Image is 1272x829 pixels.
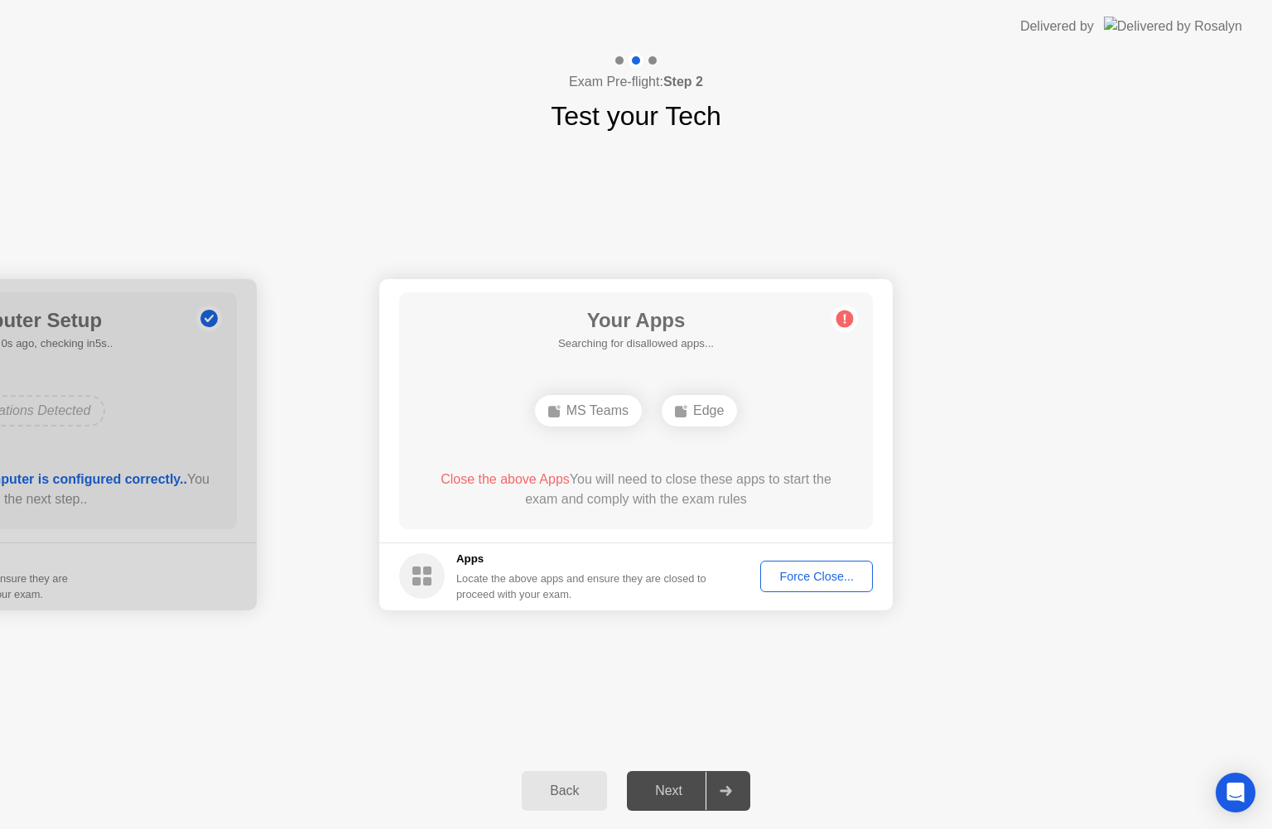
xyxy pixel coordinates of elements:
[551,96,721,136] h1: Test your Tech
[662,395,737,427] div: Edge
[569,72,703,92] h4: Exam Pre-flight:
[760,561,873,592] button: Force Close...
[558,306,714,335] h1: Your Apps
[663,75,703,89] b: Step 2
[522,771,607,811] button: Back
[456,571,707,602] div: Locate the above apps and ensure they are closed to proceed with your exam.
[1020,17,1094,36] div: Delivered by
[535,395,642,427] div: MS Teams
[1104,17,1242,36] img: Delivered by Rosalyn
[558,335,714,352] h5: Searching for disallowed apps...
[766,570,867,583] div: Force Close...
[632,783,706,798] div: Next
[423,470,850,509] div: You will need to close these apps to start the exam and comply with the exam rules
[441,472,570,486] span: Close the above Apps
[456,551,707,567] h5: Apps
[527,783,602,798] div: Back
[1216,773,1255,812] div: Open Intercom Messenger
[627,771,750,811] button: Next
